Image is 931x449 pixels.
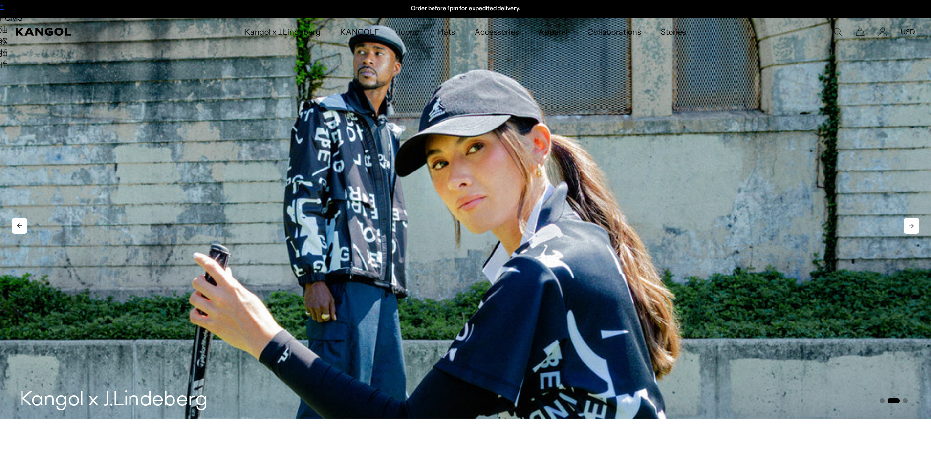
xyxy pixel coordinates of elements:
a: Apparel [529,18,578,46]
button: USD [901,27,915,36]
a: Stories [651,18,696,46]
span: Kangol x J.Lindeberg [245,18,321,46]
span: Hats [438,18,455,46]
a: Collaborations [578,18,650,46]
a: Accessories [465,18,529,46]
button: Go to slide 2 [888,398,900,403]
ul: Select a slide to show [879,396,908,404]
a: Account [878,27,887,36]
span: Accessories [475,18,519,46]
a: Hats [428,18,465,46]
a: KANGOLF [330,18,389,46]
div: 2 of 2 [365,5,566,13]
span: Stories [661,18,686,46]
div: Announcement [365,5,566,13]
button: Go to slide 3 [903,398,908,403]
button: Go to slide 1 [880,398,885,403]
a: Icons [389,18,428,46]
h3: Kangol x J.Lindeberg [20,389,208,411]
span: Collaborations [587,18,641,46]
a: Kangol [16,28,162,36]
span: Icons [399,18,418,46]
button: Cart [856,27,865,36]
span: Apparel [539,18,568,46]
p: Order before 1pm for expedited delivery. [411,5,520,13]
summary: Search here [833,27,842,36]
slideshow-component: Announcement bar [365,5,566,13]
span: KANGOLF [340,18,379,46]
a: Kangol x J.Lindeberg [235,18,331,46]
